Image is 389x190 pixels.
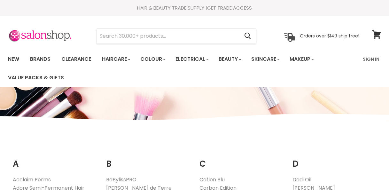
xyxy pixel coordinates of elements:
a: Acclaim Perms [13,176,51,183]
iframe: Gorgias live chat messenger [357,160,383,184]
a: Clearance [57,52,96,66]
input: Search [97,29,239,44]
a: Beauty [214,52,245,66]
a: BaBylissPRO [106,176,136,183]
h2: A [13,149,97,170]
a: Value Packs & Gifts [3,71,69,84]
a: GET TRADE ACCESS [207,4,252,11]
h2: C [199,149,283,170]
a: Makeup [285,52,318,66]
a: Caflon Blu [199,176,225,183]
h2: B [106,149,190,170]
a: Brands [25,52,55,66]
h2: D [292,149,376,170]
a: New [3,52,24,66]
form: Product [96,28,256,44]
a: Skincare [246,52,284,66]
a: Electrical [171,52,213,66]
ul: Main menu [3,50,359,87]
a: Dadi Oil [292,176,311,183]
a: Haircare [97,52,134,66]
button: Search [239,29,256,44]
p: Orders over $149 ship free! [300,33,359,39]
a: Colour [136,52,169,66]
a: Sign In [359,52,383,66]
